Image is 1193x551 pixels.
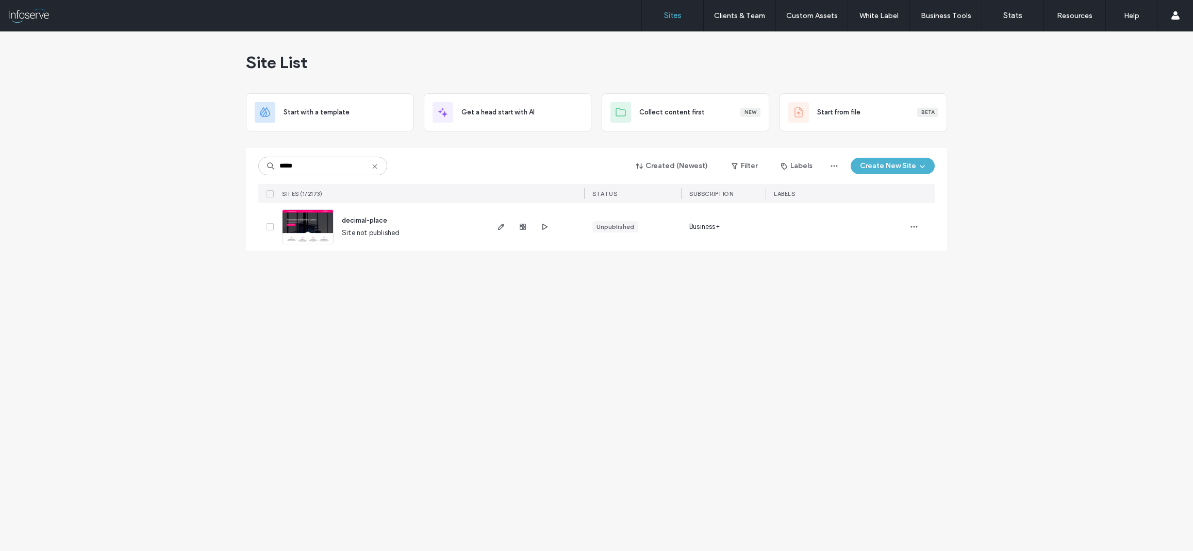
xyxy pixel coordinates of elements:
span: Get a head start with AI [461,107,535,118]
span: STATUS [592,190,617,197]
button: Labels [772,158,822,174]
span: LABELS [774,190,795,197]
span: Collect content first [639,107,705,118]
div: Start with a template [246,93,413,131]
label: White Label [859,11,899,20]
label: Resources [1057,11,1092,20]
span: Site not published [342,228,400,238]
div: Unpublished [596,222,634,231]
button: Create New Site [851,158,935,174]
span: SITES (1/2173) [282,190,322,197]
label: Business Tools [921,11,971,20]
div: New [740,108,760,117]
label: Custom Assets [786,11,838,20]
label: Clients & Team [714,11,765,20]
label: Stats [1003,11,1022,20]
span: Site List [246,52,307,73]
button: Filter [721,158,768,174]
button: Created (Newest) [627,158,717,174]
div: Get a head start with AI [424,93,591,131]
span: SUBSCRIPTION [689,190,733,197]
span: Start with a template [284,107,350,118]
span: Business+ [689,222,720,232]
label: Sites [664,11,682,20]
span: Start from file [817,107,860,118]
div: Beta [917,108,938,117]
a: decimal-place [342,216,387,224]
div: Collect content firstNew [602,93,769,131]
label: Help [1124,11,1139,20]
div: Start from fileBeta [780,93,947,131]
